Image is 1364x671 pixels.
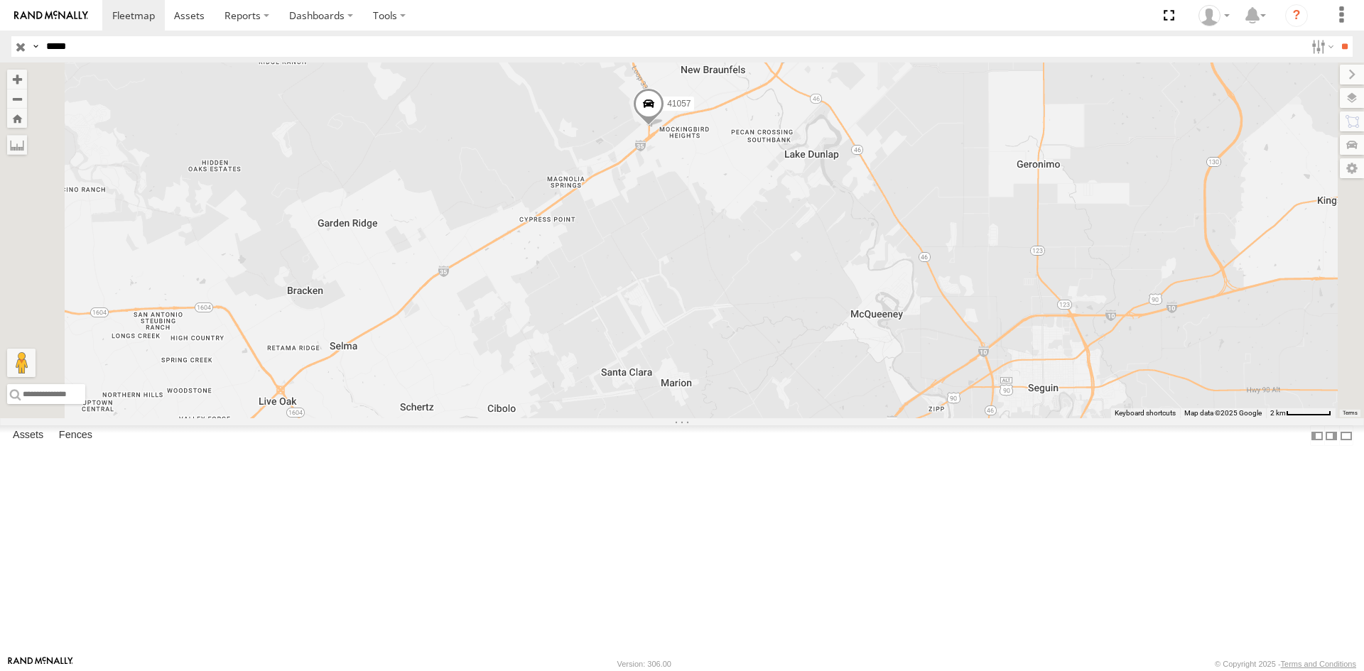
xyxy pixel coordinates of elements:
[1343,410,1358,416] a: Terms (opens in new tab)
[1306,36,1336,57] label: Search Filter Options
[7,135,27,155] label: Measure
[1324,425,1338,446] label: Dock Summary Table to the Right
[1285,4,1308,27] i: ?
[1340,158,1364,178] label: Map Settings
[1310,425,1324,446] label: Dock Summary Table to the Left
[1215,660,1356,668] div: © Copyright 2025 -
[1266,408,1336,418] button: Map Scale: 2 km per 60 pixels
[7,349,36,377] button: Drag Pegman onto the map to open Street View
[667,99,691,109] span: 41057
[1270,409,1286,417] span: 2 km
[8,657,73,671] a: Visit our Website
[1184,409,1262,417] span: Map data ©2025 Google
[30,36,41,57] label: Search Query
[1339,425,1353,446] label: Hide Summary Table
[7,109,27,128] button: Zoom Home
[1115,408,1176,418] button: Keyboard shortcuts
[52,426,99,446] label: Fences
[1281,660,1356,668] a: Terms and Conditions
[6,426,50,446] label: Assets
[7,89,27,109] button: Zoom out
[617,660,671,668] div: Version: 306.00
[14,11,88,21] img: rand-logo.svg
[7,70,27,89] button: Zoom in
[1193,5,1235,26] div: Carlos Ortiz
